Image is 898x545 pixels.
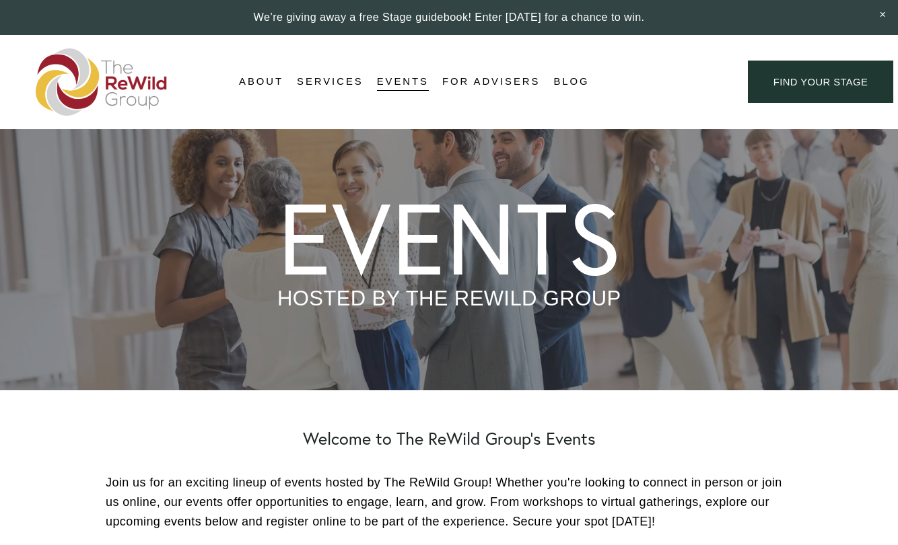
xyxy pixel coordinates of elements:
p: Join us for an exciting lineup of events hosted by The ReWild Group! Whether you're looking to co... [106,473,792,531]
a: Blog [553,72,589,92]
a: Events [377,72,429,92]
span: About [239,73,283,91]
a: folder dropdown [297,72,364,92]
a: folder dropdown [239,72,283,92]
img: The ReWild Group [36,48,168,116]
a: For Advisers [442,72,540,92]
a: find your stage [748,61,893,103]
h1: EVENTS [277,188,621,288]
span: Services [297,73,364,91]
h2: Welcome to The ReWild Group's Events [106,429,792,449]
p: HOSTED BY THE REWILD GROUP [277,288,621,309]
